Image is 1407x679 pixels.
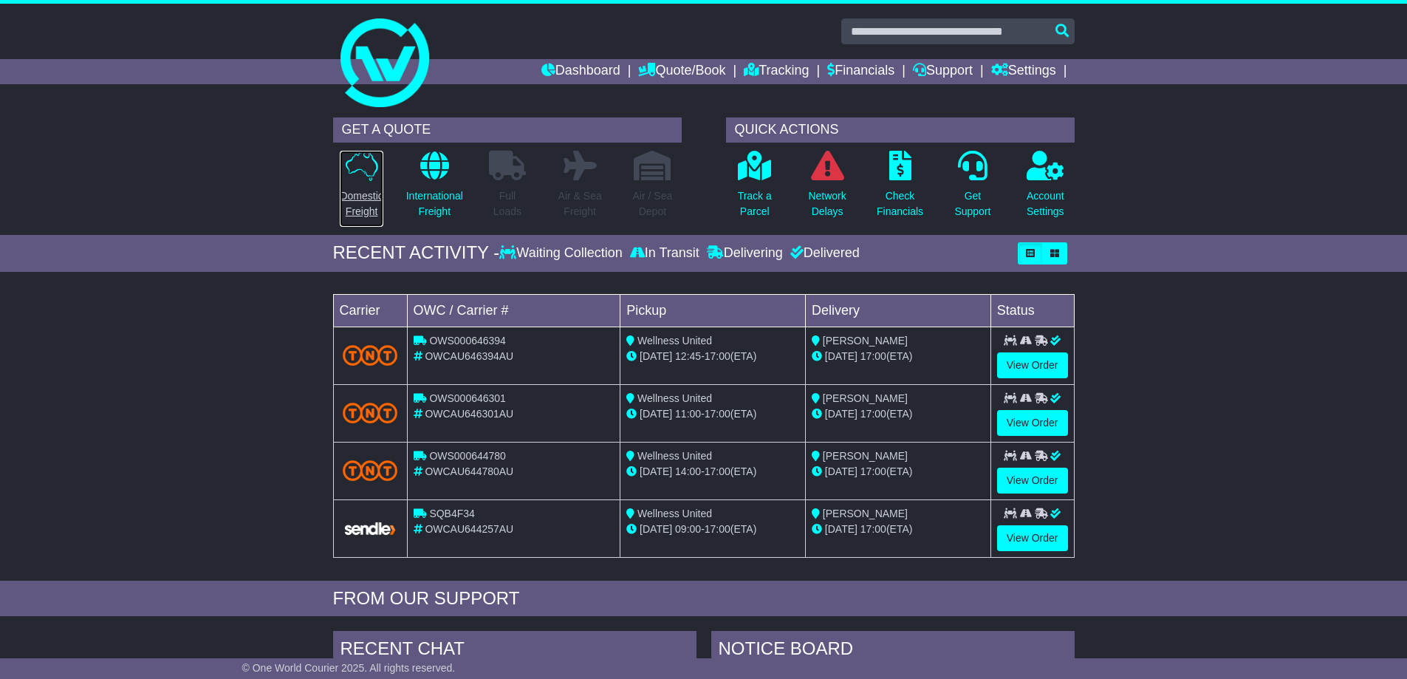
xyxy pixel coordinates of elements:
a: Quote/Book [638,59,725,84]
div: - (ETA) [626,522,799,537]
div: RECENT CHAT [333,631,696,671]
p: Domestic Freight [340,188,383,219]
div: (ETA) [812,406,985,422]
span: OWS000646394 [429,335,506,347]
span: 14:00 [675,465,701,477]
span: 17:00 [860,408,886,420]
span: Wellness United [637,392,712,404]
a: NetworkDelays [807,150,846,228]
a: CheckFinancials [876,150,924,228]
a: View Order [997,525,1068,551]
span: 17:00 [860,523,886,535]
td: OWC / Carrier # [407,294,620,327]
span: [DATE] [640,465,672,477]
a: View Order [997,410,1068,436]
div: - (ETA) [626,464,799,480]
span: 17:00 [860,465,886,477]
a: AccountSettings [1026,150,1065,228]
a: Track aParcel [737,150,773,228]
td: Status [990,294,1074,327]
p: Account Settings [1027,188,1064,219]
div: NOTICE BOARD [711,631,1075,671]
td: Carrier [333,294,407,327]
a: DomesticFreight [339,150,383,228]
div: FROM OUR SUPPORT [333,588,1075,610]
span: [DATE] [825,350,857,362]
span: [DATE] [640,408,672,420]
span: OWCAU644257AU [425,523,513,535]
p: Get Support [954,188,990,219]
p: Track a Parcel [738,188,772,219]
img: TNT_Domestic.png [343,403,398,423]
span: 17:00 [705,350,730,362]
span: OWS000644780 [429,450,506,462]
div: Delivering [703,245,787,262]
img: TNT_Domestic.png [343,460,398,480]
span: [DATE] [640,523,672,535]
span: OWS000646301 [429,392,506,404]
span: [PERSON_NAME] [823,450,908,462]
a: GetSupport [954,150,991,228]
span: OWCAU646394AU [425,350,513,362]
a: Support [913,59,973,84]
span: 17:00 [860,350,886,362]
td: Pickup [620,294,806,327]
img: GetCarrierServiceLogo [343,521,398,536]
span: [DATE] [825,408,857,420]
div: - (ETA) [626,406,799,422]
span: 09:00 [675,523,701,535]
span: Wellness United [637,335,712,347]
span: [DATE] [825,465,857,477]
div: Waiting Collection [499,245,626,262]
p: Air / Sea Depot [633,188,673,219]
span: Wellness United [637,508,712,519]
span: 17:00 [705,408,730,420]
a: Settings [991,59,1056,84]
img: TNT_Domestic.png [343,345,398,365]
span: Wellness United [637,450,712,462]
a: Tracking [744,59,809,84]
p: Check Financials [877,188,923,219]
p: Full Loads [489,188,526,219]
span: © One World Courier 2025. All rights reserved. [242,662,456,674]
div: (ETA) [812,349,985,364]
a: Financials [827,59,894,84]
p: Network Delays [808,188,846,219]
a: Dashboard [541,59,620,84]
p: Air & Sea Freight [558,188,602,219]
div: (ETA) [812,522,985,537]
a: InternationalFreight [405,150,464,228]
div: RECENT ACTIVITY - [333,242,500,264]
span: 17:00 [705,523,730,535]
p: International Freight [406,188,463,219]
span: [PERSON_NAME] [823,392,908,404]
div: (ETA) [812,464,985,480]
div: GET A QUOTE [333,117,682,143]
span: [DATE] [825,523,857,535]
td: Delivery [805,294,990,327]
a: View Order [997,352,1068,378]
div: Delivered [787,245,860,262]
span: OWCAU646301AU [425,408,513,420]
a: View Order [997,468,1068,494]
span: [DATE] [640,350,672,362]
span: SQB4F34 [429,508,474,519]
span: [PERSON_NAME] [823,508,908,519]
span: [PERSON_NAME] [823,335,908,347]
div: QUICK ACTIONS [726,117,1075,143]
div: In Transit [626,245,703,262]
span: 11:00 [675,408,701,420]
div: - (ETA) [626,349,799,364]
span: 12:45 [675,350,701,362]
span: OWCAU644780AU [425,465,513,477]
span: 17:00 [705,465,730,477]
